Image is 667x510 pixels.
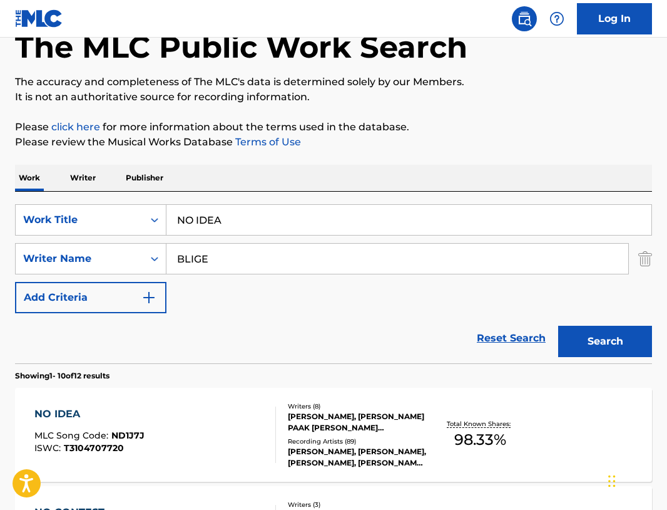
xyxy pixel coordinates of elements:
[111,430,145,441] span: ND1J7J
[15,282,166,313] button: Add Criteria
[517,11,532,26] img: search
[288,437,427,446] div: Recording Artists ( 89 )
[141,290,156,305] img: 9d2ae6d4665cec9f34b9.svg
[15,388,652,482] a: NO IDEAMLC Song Code:ND1J7JISWC:T3104707720Writers (8)[PERSON_NAME], [PERSON_NAME] PAAK [PERSON_N...
[471,325,552,352] a: Reset Search
[23,251,136,266] div: Writer Name
[34,407,145,422] div: NO IDEA
[34,430,111,441] span: MLC Song Code :
[233,136,301,148] a: Terms of Use
[577,3,652,34] a: Log In
[15,75,652,90] p: The accuracy and completeness of The MLC's data is determined solely by our Members.
[604,450,667,510] iframe: Chat Widget
[288,411,427,434] div: [PERSON_NAME], [PERSON_NAME] PAAK [PERSON_NAME] [PERSON_NAME], [PERSON_NAME], [PERSON_NAME], [PER...
[15,90,652,105] p: It is not an authoritative source for recording information.
[122,165,167,191] p: Publisher
[66,165,99,191] p: Writer
[549,11,564,26] img: help
[15,204,652,363] form: Search Form
[288,446,427,469] div: [PERSON_NAME], [PERSON_NAME], [PERSON_NAME], [PERSON_NAME], [PERSON_NAME]
[288,402,427,411] div: Writers ( 8 )
[34,442,64,454] span: ISWC :
[558,326,652,357] button: Search
[608,462,616,500] div: Drag
[64,442,124,454] span: T3104707720
[15,370,109,382] p: Showing 1 - 10 of 12 results
[15,120,652,135] p: Please for more information about the terms used in the database.
[23,212,136,227] div: Work Title
[15,135,652,150] p: Please review the Musical Works Database
[15,165,44,191] p: Work
[512,6,537,31] a: Public Search
[447,419,514,429] p: Total Known Shares:
[544,6,569,31] div: Help
[51,121,100,133] a: click here
[454,429,506,451] span: 98.33 %
[638,243,652,274] img: Delete Criterion
[15,9,63,28] img: MLC Logo
[288,500,427,509] div: Writers ( 3 )
[15,28,467,66] h1: The MLC Public Work Search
